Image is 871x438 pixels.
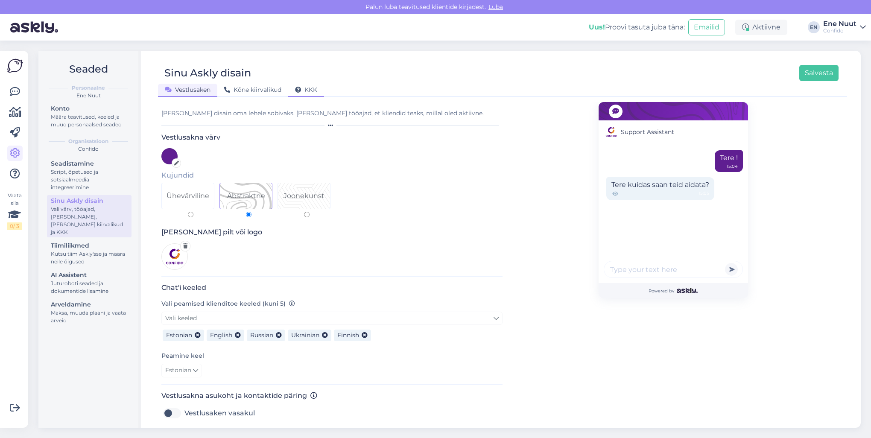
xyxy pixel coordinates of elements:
[47,240,132,267] a: TiimiliikmedKutsu tiim Askly'sse ja määra neile õigused
[164,65,251,81] div: Sinu Askly disain
[161,351,204,360] label: Peamine keel
[606,177,714,200] div: Tere kuidas saan teid aidata?
[486,3,506,11] span: Luba
[246,212,251,217] input: Pattern 1Abstraktne
[166,331,192,339] span: Estonian
[735,20,787,35] div: Aktiivne
[161,228,503,236] h3: [PERSON_NAME] pilt või logo
[291,331,319,339] span: Ukrainian
[51,196,128,205] div: Sinu Askly disain
[677,288,698,293] img: Askly
[45,145,132,153] div: Confido
[51,205,128,236] div: Vali värv, tööajad, [PERSON_NAME], [PERSON_NAME] kiirvalikud ja KKK
[250,331,273,339] span: Russian
[51,159,128,168] div: Seadistamine
[604,261,743,278] input: Type your text here
[161,312,503,325] a: Vali keeled
[161,364,202,377] a: Estonian
[51,300,128,309] div: Arveldamine
[7,192,22,230] div: Vaata siia
[47,103,132,130] a: KontoMäära teavitused, keeled ja muud personaalsed seaded
[823,20,856,27] div: Ene Nuut
[605,125,618,139] img: Support
[337,331,359,339] span: Finnish
[47,195,132,237] a: Sinu Askly disainVali värv, tööajad, [PERSON_NAME], [PERSON_NAME] kiirvalikud ja KKK
[68,137,108,145] b: Organisatsioon
[47,299,132,326] a: ArveldamineMaksa, muuda plaani ja vaata arveid
[51,250,128,266] div: Kutsu tiim Askly'sse ja määra neile õigused
[304,212,310,217] input: Pattern 2Joonekunst
[165,86,210,93] span: Vestlusaken
[188,212,193,217] input: Ühevärviline
[161,391,503,400] h3: Vestlusakna asukoht ja kontaktide päring
[161,171,503,179] h5: Kujundid
[184,406,255,420] label: Vestlusaken vasakul
[51,113,128,128] div: Määra teavitused, keeled ja muud personaalsed seaded
[589,22,685,32] div: Proovi tasuta juba täna:
[51,271,128,280] div: AI Assistent
[688,19,725,35] button: Emailid
[715,150,743,172] div: Tere !
[7,222,22,230] div: 0 / 3
[161,283,503,292] h3: Chat'i keeled
[727,163,738,169] div: 15:04
[224,86,281,93] span: Kõne kiirvalikud
[699,190,709,198] span: 15:05
[161,133,503,141] h3: Vestlusakna värv
[51,241,128,250] div: Tiimiliikmed
[45,92,132,99] div: Ene Nuut
[167,191,209,201] div: Ühevärviline
[51,104,128,113] div: Konto
[161,299,295,308] label: Vali peamised klienditoe keeled (kuni 5)
[161,243,188,270] img: Logo preview
[51,168,128,191] div: Script, õpetused ja sotsiaalmeedia integreerimine
[47,269,132,296] a: AI AssistentJuturoboti seaded ja dokumentide lisamine
[284,191,324,201] div: Joonekunst
[51,280,128,295] div: Juturoboti seaded ja dokumentide lisamine
[210,331,232,339] span: English
[621,128,674,137] span: Support Assistant
[227,191,265,201] div: Abstraktne
[295,86,317,93] span: KKK
[161,109,503,118] div: [PERSON_NAME] disain oma lehele sobivaks. [PERSON_NAME] tööajad, et kliendid teaks, millal oled a...
[823,20,866,34] a: Ene NuutConfido
[823,27,856,34] div: Confido
[45,61,132,77] h2: Seaded
[165,366,191,375] span: Estonian
[808,21,820,33] div: EN
[799,65,839,81] button: Salvesta
[51,309,128,324] div: Maksa, muuda plaani ja vaata arveid
[47,158,132,193] a: SeadistamineScript, õpetused ja sotsiaalmeedia integreerimine
[165,314,197,322] span: Vali keeled
[649,288,698,294] span: Powered by
[7,58,23,74] img: Askly Logo
[589,23,605,31] b: Uus!
[72,84,105,92] b: Personaalne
